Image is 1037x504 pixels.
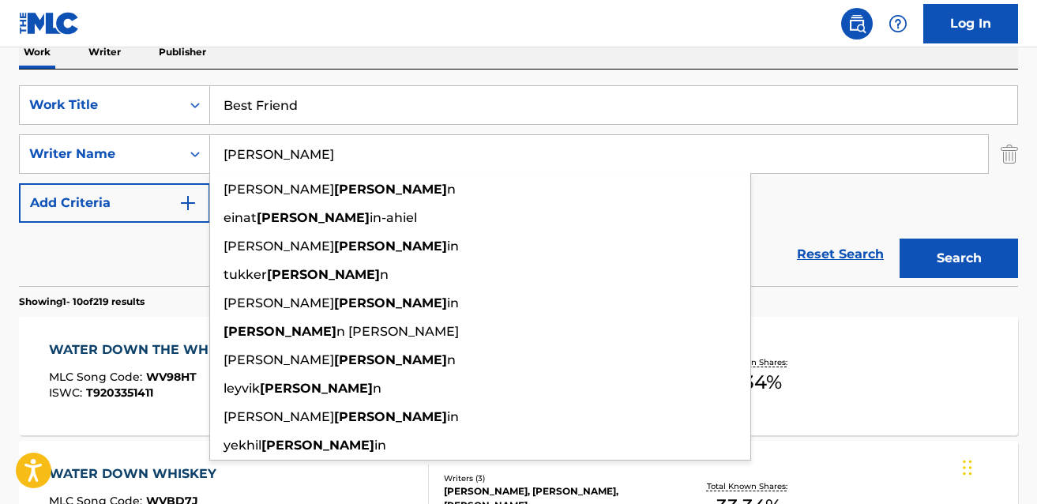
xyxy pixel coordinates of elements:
span: leyvik [224,381,260,396]
img: help [889,14,907,33]
strong: [PERSON_NAME] [224,324,336,339]
strong: [PERSON_NAME] [257,210,370,225]
form: Search Form [19,85,1018,286]
span: MLC Song Code : [49,370,146,384]
span: T9203351411 [86,386,153,400]
button: Search [900,239,1018,278]
strong: [PERSON_NAME] [267,267,380,282]
div: WATER DOWN WHISKEY [49,465,224,483]
strong: [PERSON_NAME] [260,381,373,396]
strong: [PERSON_NAME] [334,409,447,424]
span: n [447,182,456,197]
span: in-ahiel [370,210,417,225]
div: Drag [963,444,972,491]
p: Writer [84,36,126,69]
span: in [374,438,386,453]
span: n [PERSON_NAME] [336,324,459,339]
span: yekhil [224,438,261,453]
span: n [380,267,389,282]
img: Delete Criterion [1001,134,1018,174]
span: [PERSON_NAME] [224,182,334,197]
span: in [447,409,459,424]
span: n [447,352,456,367]
div: WATER DOWN THE WHISKEY [49,340,255,359]
div: Writers ( 3 ) [444,472,666,484]
span: [PERSON_NAME] [224,409,334,424]
a: Reset Search [789,237,892,272]
img: MLC Logo [19,12,80,35]
strong: [PERSON_NAME] [261,438,374,453]
p: Showing 1 - 10 of 219 results [19,295,145,309]
span: ISWC : [49,386,86,400]
img: search [847,14,866,33]
span: in [447,239,459,254]
a: WATER DOWN THE WHISKEYMLC Song Code:WV98HTISWC:T9203351411Writers (4)[PERSON_NAME], [PERSON_NAME]... [19,317,1018,435]
strong: [PERSON_NAME] [334,182,447,197]
span: WV98HT [146,370,197,384]
strong: [PERSON_NAME] [334,295,447,310]
img: 9d2ae6d4665cec9f34b9.svg [178,194,197,213]
a: Log In [923,4,1018,43]
span: [PERSON_NAME] [224,295,334,310]
p: Work [19,36,55,69]
div: Writer Name [29,145,171,164]
span: [PERSON_NAME] [224,352,334,367]
span: [PERSON_NAME] [224,239,334,254]
div: Work Title [29,96,171,115]
strong: [PERSON_NAME] [334,352,447,367]
button: Add Criteria [19,183,210,223]
span: einat [224,210,257,225]
iframe: Chat Widget [958,428,1037,504]
strong: [PERSON_NAME] [334,239,447,254]
a: Public Search [841,8,873,39]
span: in [447,295,459,310]
span: tukker [224,267,267,282]
div: Help [882,8,914,39]
span: n [373,381,381,396]
p: Publisher [154,36,211,69]
p: Total Known Shares: [707,480,791,492]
